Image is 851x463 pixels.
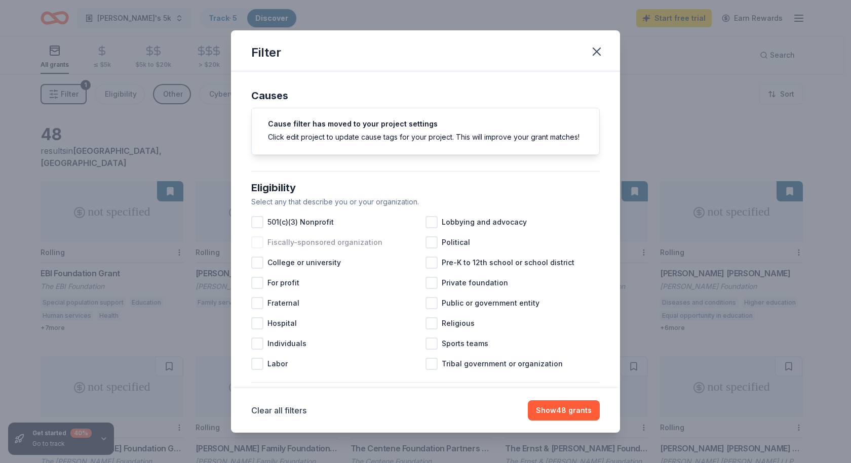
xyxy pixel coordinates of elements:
div: Eligibility [251,180,600,196]
span: Tribal government or organization [442,358,563,370]
div: Causes [251,88,600,104]
span: Labor [267,358,288,370]
span: Sports teams [442,338,488,350]
span: Religious [442,317,475,329]
span: Private foundation [442,277,508,289]
span: Lobbying and advocacy [442,216,527,228]
button: Show48 grants [528,400,600,420]
div: Filter [251,45,281,61]
div: Select any that describe you or your organization. [251,196,600,208]
span: For profit [267,277,299,289]
span: Public or government entity [442,297,539,309]
h5: Cause filter has moved to your project settings [268,120,583,128]
span: Political [442,236,470,248]
div: Click edit project to update cause tags for your project. This will improve your grant matches! [268,132,583,142]
span: College or university [267,257,341,269]
span: Pre-K to 12th school or school district [442,257,574,269]
span: Individuals [267,338,306,350]
span: Fraternal [267,297,299,309]
span: Hospital [267,317,297,329]
button: Clear all filters [251,404,306,416]
span: 501(c)(3) Nonprofit [267,216,334,228]
span: Fiscally-sponsored organization [267,236,382,248]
